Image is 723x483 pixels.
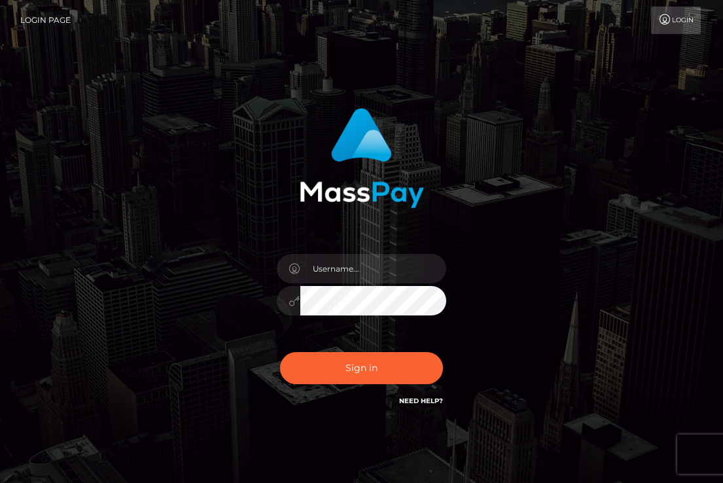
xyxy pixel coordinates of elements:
button: Sign in [280,352,444,384]
a: Need Help? [399,397,443,405]
a: Login [651,7,701,34]
a: Login Page [20,7,71,34]
input: Username... [300,254,447,283]
img: MassPay Login [300,108,424,208]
